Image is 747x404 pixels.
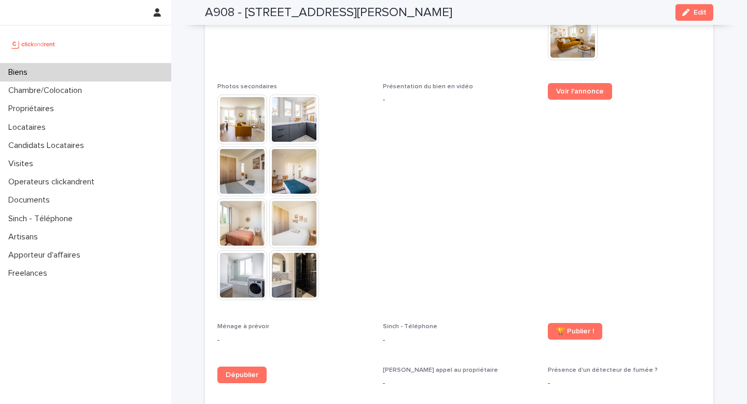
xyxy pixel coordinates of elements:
[4,68,36,77] p: Biens
[556,328,594,335] span: 🏆 Publier !
[217,367,267,383] a: Dépublier
[675,4,713,21] button: Edit
[556,88,604,95] span: Voir l'annonce
[217,335,370,346] p: -
[4,214,81,224] p: Sinch - Téléphone
[4,177,103,187] p: Operateurs clickandrent
[205,5,452,20] h2: A908 - [STREET_ADDRESS][PERSON_NAME]
[548,367,658,373] span: Présence d'un détecteur de fumée ?
[383,84,473,90] span: Présentation du bien en vidéo
[4,123,54,132] p: Locataires
[4,159,41,169] p: Visites
[383,367,498,373] span: [PERSON_NAME] appel au propriétaire
[548,83,612,100] a: Voir l'annonce
[383,335,536,346] p: -
[8,34,59,55] img: UCB0brd3T0yccxBKYDjQ
[4,141,92,151] p: Candidats Locataires
[4,195,58,205] p: Documents
[226,371,258,379] span: Dépublier
[4,268,56,278] p: Freelances
[4,86,90,96] p: Chambre/Colocation
[217,84,277,90] span: Photos secondaires
[217,324,269,330] span: Ménage à prévoir
[383,95,536,105] p: -
[548,323,602,340] a: 🏆 Publier !
[548,378,701,389] p: -
[383,378,536,389] p: -
[4,250,89,260] p: Apporteur d'affaires
[694,9,707,16] span: Edit
[383,324,437,330] span: Sinch - Téléphone
[4,232,46,242] p: Artisans
[4,104,62,114] p: Propriétaires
